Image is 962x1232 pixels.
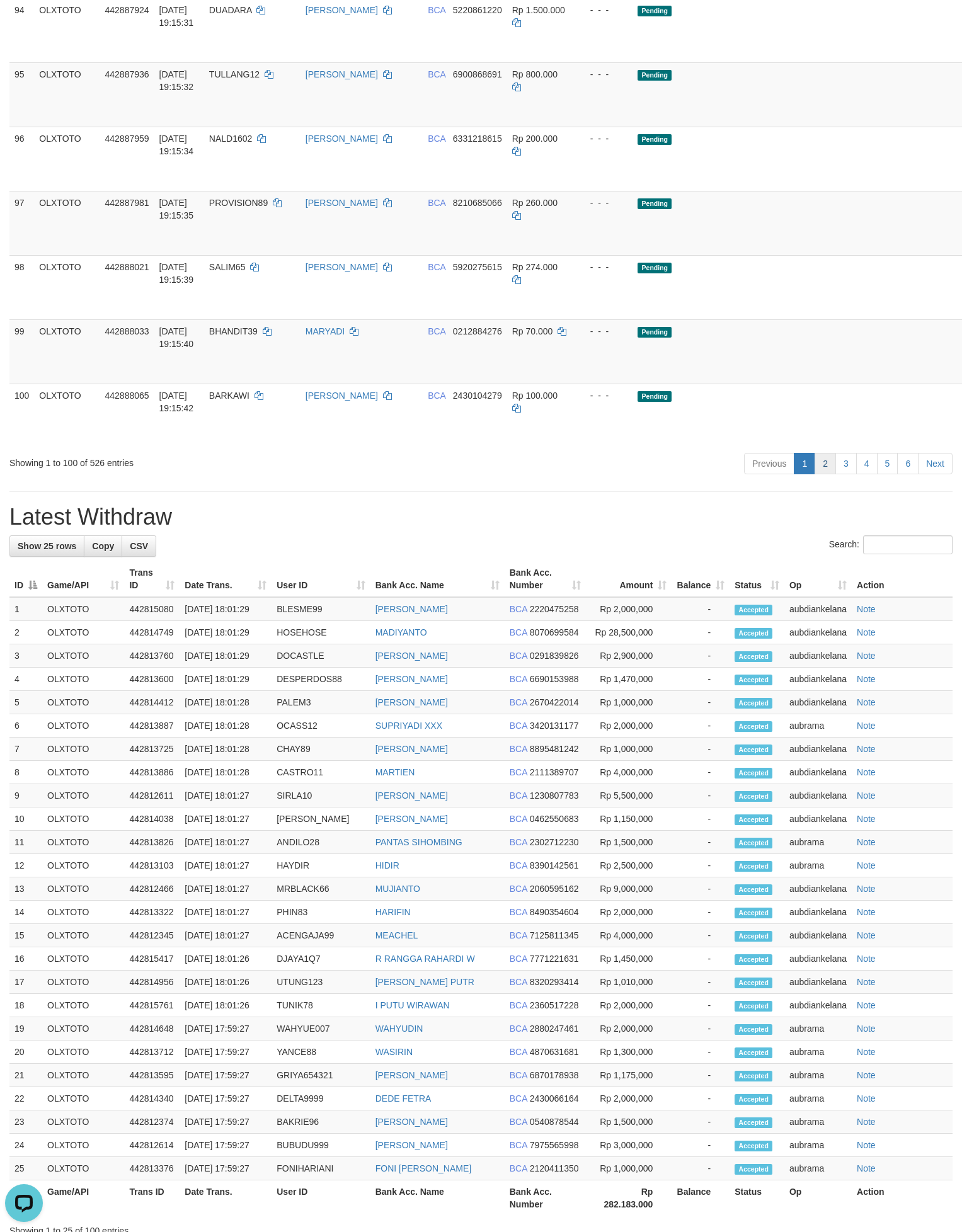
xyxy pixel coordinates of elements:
span: [DATE] 19:15:35 [159,198,194,220]
a: R RANGGA RAHARDI W [375,954,475,964]
td: OLXTOTO [34,191,100,255]
a: Note [857,954,876,964]
a: Note [857,627,876,637]
a: Note [857,1117,876,1127]
a: MEACHEL [375,930,418,940]
td: CASTRO11 [272,761,370,784]
span: Accepted [735,698,772,709]
td: 9 [9,784,42,807]
a: Note [857,907,876,917]
td: [DATE] 18:01:27 [180,831,272,854]
td: 10 [9,807,42,831]
span: Copy 2111389707 to clipboard [530,767,579,777]
td: aubdiankelana [784,668,852,691]
td: 3 [9,644,42,668]
a: WAHYUDIN [375,1024,423,1034]
td: 442814412 [124,691,180,714]
td: OLXTOTO [42,854,124,877]
span: Accepted [735,744,772,755]
span: Pending [638,263,672,273]
td: aubdiankelana [784,784,852,807]
a: Note [857,1070,876,1080]
a: 5 [877,453,898,474]
span: 442887959 [105,134,149,144]
td: - [672,691,730,714]
td: aubdiankelana [784,621,852,644]
td: 13 [9,877,42,901]
a: Note [857,1140,876,1150]
td: aubdiankelana [784,597,852,621]
td: Rp 2,000,000 [586,597,672,621]
span: Accepted [735,838,772,848]
span: 442887981 [105,198,149,208]
a: MARYADI [306,326,345,336]
td: Rp 5,500,000 [586,784,672,807]
span: Copy 2060595162 to clipboard [530,884,579,894]
td: [DATE] 18:01:27 [180,784,272,807]
td: - [672,877,730,901]
a: [PERSON_NAME] [306,5,378,15]
a: Note [857,604,876,614]
span: Accepted [735,605,772,615]
td: aubrama [784,714,852,738]
td: aubdiankelana [784,644,852,668]
td: ANDILO28 [272,831,370,854]
td: - [672,714,730,738]
td: BLESME99 [272,597,370,621]
td: Rp 1,000,000 [586,691,672,714]
td: Rp 9,000,000 [586,877,672,901]
td: OLXTOTO [34,62,100,127]
a: Note [857,1000,876,1010]
td: 442813103 [124,854,180,877]
span: Copy [92,541,114,551]
span: Copy 8070699584 to clipboard [530,627,579,637]
a: WASIRIN [375,1047,413,1057]
span: Copy 3420131177 to clipboard [530,721,579,731]
span: Copy 2430104279 to clipboard [453,391,502,401]
td: 442813600 [124,668,180,691]
span: BCA [428,326,445,336]
span: [DATE] 19:15:32 [159,69,194,92]
span: Accepted [735,651,772,662]
span: Accepted [735,791,772,802]
th: Status: activate to sort column ascending [730,561,784,597]
td: Rp 2,900,000 [586,644,672,668]
a: Note [857,1163,876,1173]
span: CSV [130,541,148,551]
a: Note [857,651,876,661]
span: BARKAWI [209,391,249,401]
td: OLXTOTO [34,127,100,191]
td: 442812466 [124,877,180,901]
div: - - - [580,325,628,338]
a: [PERSON_NAME] [375,744,448,754]
td: Rp 1,000,000 [586,738,672,761]
td: - [672,668,730,691]
span: BHANDIT39 [209,326,258,336]
th: Bank Acc. Name: activate to sort column ascending [370,561,505,597]
td: Rp 1,470,000 [586,668,672,691]
span: Accepted [735,721,772,732]
div: - - - [580,4,628,16]
input: Search: [863,535,953,554]
td: 6 [9,714,42,738]
td: aubdiankelana [784,807,852,831]
span: Accepted [735,861,772,872]
a: [PERSON_NAME] [375,697,448,707]
span: BCA [510,790,527,801]
td: 2 [9,621,42,644]
a: [PERSON_NAME] [306,134,378,144]
td: OCASS12 [272,714,370,738]
td: 8 [9,761,42,784]
span: BCA [428,198,445,208]
a: [PERSON_NAME] [375,1140,448,1150]
div: - - - [580,132,628,145]
td: - [672,807,730,831]
td: [DATE] 18:01:29 [180,597,272,621]
a: Note [857,1047,876,1057]
th: Bank Acc. Number: activate to sort column ascending [505,561,586,597]
td: 442813725 [124,738,180,761]
td: - [672,621,730,644]
td: - [672,784,730,807]
td: DESPERDOS88 [272,668,370,691]
span: Rp 1.500.000 [512,5,565,15]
